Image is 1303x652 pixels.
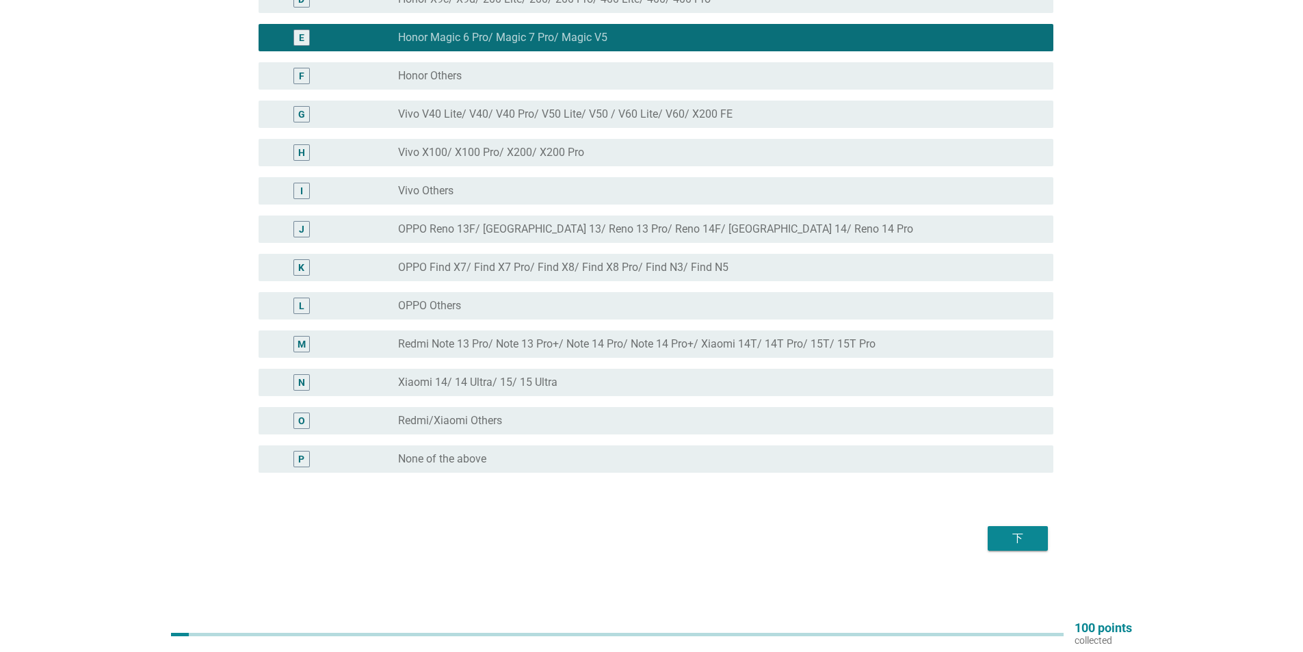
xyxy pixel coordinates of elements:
[398,184,453,198] label: Vivo Others
[398,31,607,44] label: Honor Magic 6 Pro/ Magic 7 Pro/ Magic V5
[398,107,733,121] label: Vivo V40 Lite/ V40/ V40 Pro/ V50 Lite/ V50 / V60 Lite/ V60/ X200 FE
[298,452,304,467] div: P
[299,69,304,83] div: F
[398,376,557,389] label: Xiaomi 14/ 14 Ultra/ 15/ 15 Ultra
[300,184,303,198] div: I
[298,261,304,275] div: K
[1075,634,1132,647] p: collected
[298,414,305,428] div: O
[999,530,1037,547] div: 下
[298,376,305,390] div: N
[398,337,876,351] label: Redmi Note 13 Pro/ Note 13 Pro+/ Note 14 Pro/ Note 14 Pro+/ Xiaomi 14T/ 14T Pro/ 15T/ 15T Pro
[299,299,304,313] div: L
[398,222,913,236] label: OPPO Reno 13F/ [GEOGRAPHIC_DATA] 13/ Reno 13 Pro/ Reno 14F/ [GEOGRAPHIC_DATA] 14/ Reno 14 Pro
[298,337,306,352] div: M
[398,299,461,313] label: OPPO Others
[398,261,728,274] label: OPPO Find X7/ Find X7 Pro/ Find X8/ Find X8 Pro/ Find N3/ Find N5
[988,526,1048,551] button: 下
[398,146,584,159] label: Vivo X100/ X100 Pro/ X200/ X200 Pro
[1075,622,1132,634] p: 100 points
[298,107,305,122] div: G
[398,452,486,466] label: None of the above
[299,222,304,237] div: J
[299,31,304,45] div: E
[298,146,305,160] div: H
[398,414,502,428] label: Redmi/Xiaomi Others
[398,69,462,83] label: Honor Others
